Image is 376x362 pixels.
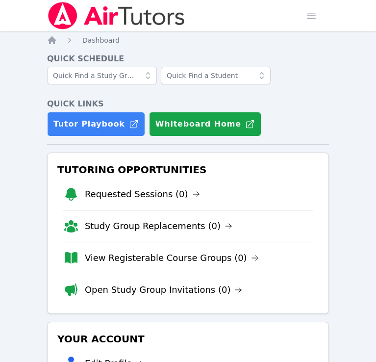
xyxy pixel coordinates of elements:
[55,161,321,179] h3: Tutoring Opportunities
[85,187,200,201] a: Requested Sessions (0)
[47,98,329,110] h4: Quick Links
[47,112,145,136] a: Tutor Playbook
[85,251,259,265] a: View Registerable Course Groups (0)
[47,67,157,84] input: Quick Find a Study Group
[82,36,120,44] span: Dashboard
[47,35,329,45] nav: Breadcrumb
[149,112,261,136] button: Whiteboard Home
[47,2,186,29] img: Air Tutors
[85,219,232,233] a: Study Group Replacements (0)
[47,53,329,65] h4: Quick Schedule
[55,330,321,348] h3: Your Account
[82,35,120,45] a: Dashboard
[161,67,271,84] input: Quick Find a Student
[85,283,243,297] a: Open Study Group Invitations (0)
